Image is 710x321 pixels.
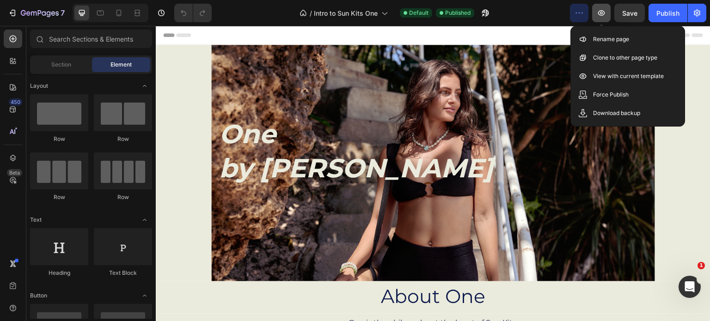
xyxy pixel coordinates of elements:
[30,193,88,201] div: Row
[409,9,428,17] span: Default
[30,216,42,224] span: Text
[30,30,152,48] input: Search Sections & Elements
[593,35,629,44] p: Rename page
[137,288,152,303] span: Toggle open
[593,109,640,118] p: Download backup
[593,72,664,81] p: View with current template
[137,79,152,93] span: Toggle open
[30,82,48,90] span: Layout
[445,9,471,17] span: Published
[30,291,47,300] span: Button
[593,90,629,99] p: Force Publish
[679,276,701,298] iframe: Intercom live chat
[94,193,152,201] div: Row
[110,61,132,69] span: Element
[174,4,212,22] div: Undo/Redo
[698,262,705,269] span: 1
[30,269,88,277] div: Heading
[137,212,152,227] span: Toggle open
[593,53,657,62] p: Clone to other page type
[649,4,687,22] button: Publish
[310,8,312,18] span: /
[30,135,88,143] div: Row
[61,7,65,18] p: 7
[51,61,71,69] span: Section
[656,8,679,18] div: Publish
[614,4,645,22] button: Save
[314,8,378,18] span: Intro to Sun Kits One
[9,98,22,106] div: 450
[7,169,22,176] div: Beta
[156,26,710,321] iframe: Design area
[4,4,69,22] button: 7
[100,291,455,317] p: One is the philosophy at the heart of Sun Kits. It’s not a trend, it’s a way of living with inten...
[94,135,152,143] div: Row
[94,269,152,277] div: Text Block
[622,9,637,17] span: Save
